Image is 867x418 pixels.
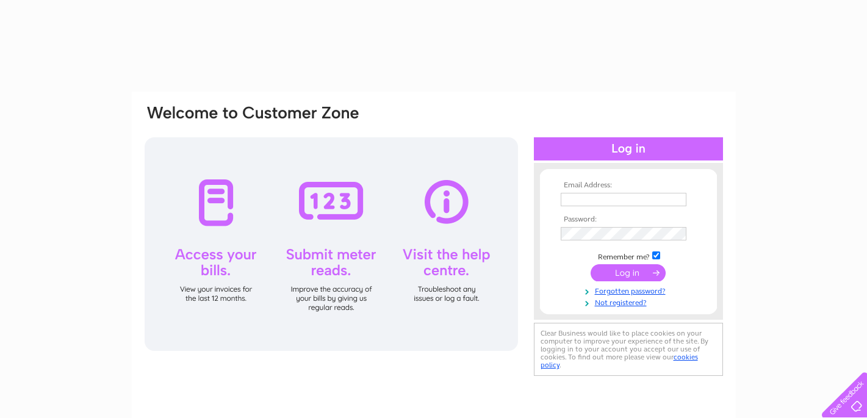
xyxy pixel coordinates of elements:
[534,323,723,376] div: Clear Business would like to place cookies on your computer to improve your experience of the sit...
[591,264,666,281] input: Submit
[558,181,699,190] th: Email Address:
[541,353,698,369] a: cookies policy
[561,296,699,308] a: Not registered?
[558,250,699,262] td: Remember me?
[558,215,699,224] th: Password:
[561,284,699,296] a: Forgotten password?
